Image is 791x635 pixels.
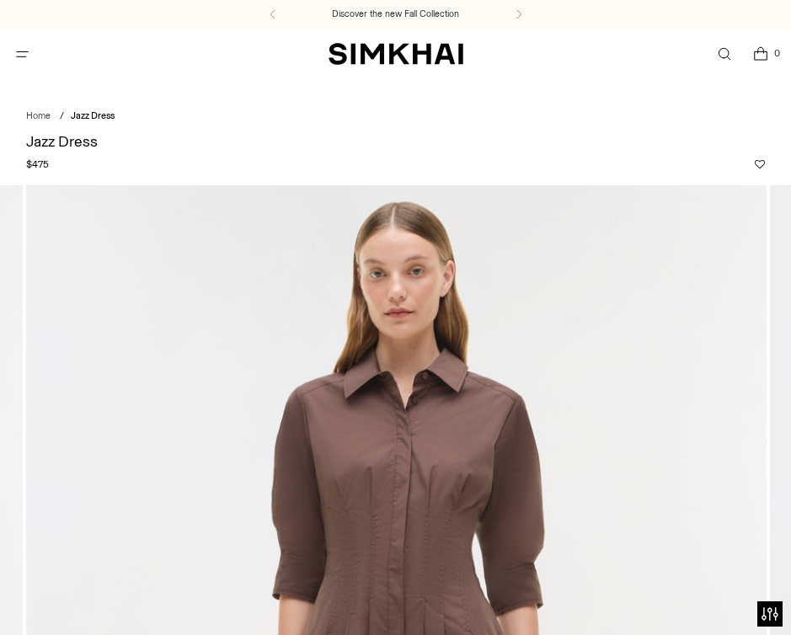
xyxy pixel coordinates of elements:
[743,37,778,72] a: Open cart modal
[60,109,64,124] div: /
[5,37,40,72] button: Open menu modal
[26,110,51,121] a: Home
[769,45,784,61] span: 0
[332,8,459,21] a: Discover the new Fall Collection
[26,109,765,124] nav: breadcrumbs
[329,42,463,67] a: SIMKHAI
[26,157,49,172] span: $475
[755,159,765,169] button: Add to Wishlist
[26,134,765,149] h1: Jazz Dress
[707,37,741,72] a: Open search modal
[71,110,115,121] span: Jazz Dress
